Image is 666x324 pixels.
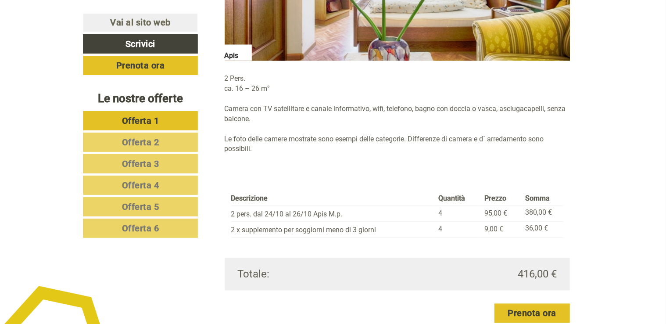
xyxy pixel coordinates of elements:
div: Apis [225,45,252,61]
a: Scrivici [83,34,198,54]
th: Prezzo [481,192,522,206]
span: Offerta 2 [122,137,159,148]
td: 2 pers. dal 24/10 al 26/10 Apis M.p. [231,206,435,222]
p: 2 Pers. ca. 16 – 26 m² Camera con TV satellitare e canale informativo, wifi, telefono, bagno con ... [225,74,570,155]
td: 2 x supplemento per soggiorni meno di 3 giorni [231,222,435,238]
span: Offerta 3 [122,158,159,169]
td: 4 [435,206,481,222]
th: Descrizione [231,192,435,206]
a: Vai al sito web [83,13,198,32]
td: 36,00 € [522,222,563,238]
div: Buon giorno, come possiamo aiutarla? [7,24,137,50]
div: Le nostre offerte [83,90,198,107]
button: Invia [299,227,346,247]
th: Quantità [435,192,481,206]
th: Somma [522,192,563,206]
div: APIPURA hotel rinner [13,25,132,32]
div: Totale: [231,267,397,282]
td: 4 [435,222,481,238]
a: Prenota ora [494,304,570,323]
a: Prenota ora [83,56,198,75]
div: giovedì [154,7,191,22]
span: Offerta 5 [122,202,159,212]
span: Offerta 4 [122,180,159,191]
span: Offerta 1 [122,115,159,126]
span: Offerta 6 [122,223,159,234]
span: 416,00 € [518,267,557,282]
span: 9,00 € [484,225,503,234]
small: 09:56 [13,43,132,49]
td: 380,00 € [522,206,563,222]
span: 95,00 € [484,209,507,218]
